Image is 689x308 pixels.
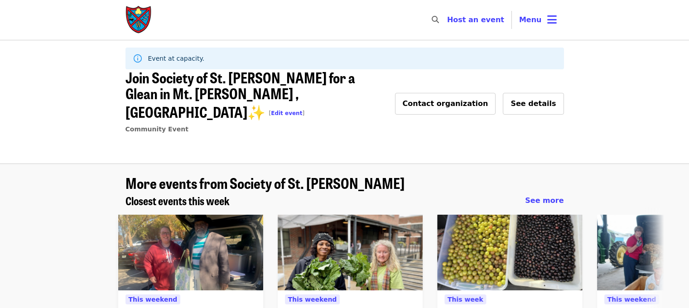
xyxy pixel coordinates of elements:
span: See more [525,196,564,205]
span: Menu [519,15,542,24]
i: search icon [432,15,439,24]
span: Join Society of St. [PERSON_NAME] for a Glean in Mt. [PERSON_NAME] , [GEOGRAPHIC_DATA]✨ [125,67,355,122]
span: This weekend [129,296,178,303]
span: This weekend [288,296,337,303]
img: Society of St. Andrew - Home [125,5,153,34]
button: See details [503,93,564,115]
span: This week [448,296,483,303]
img: Muscadines and Scuppernongs! organized by Society of St. Andrew [437,215,582,291]
span: Event at capacity. [148,55,205,62]
a: Host an event [447,15,504,24]
span: See details [511,99,556,108]
span: Closest events this week [125,192,230,208]
button: Toggle account menu [512,9,564,31]
span: Contact organization [403,99,488,108]
i: bars icon [547,13,557,26]
span: [ ] [269,110,305,116]
a: See more [525,195,564,206]
a: Edit event [271,110,302,116]
button: Contact organization [395,93,496,115]
img: Market at Pepper Place Glean Team organized by Society of St. Andrew [278,215,423,291]
span: More events from Society of St. [PERSON_NAME] [125,172,405,193]
span: This weekend [607,296,656,303]
a: Closest events this week [125,194,230,207]
img: Gleaning the Woodstock Farmers Market! organized by Society of St. Andrew [118,215,263,291]
input: Search [444,9,452,31]
a: Community Event [125,125,188,133]
div: Closest events this week [118,194,571,207]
